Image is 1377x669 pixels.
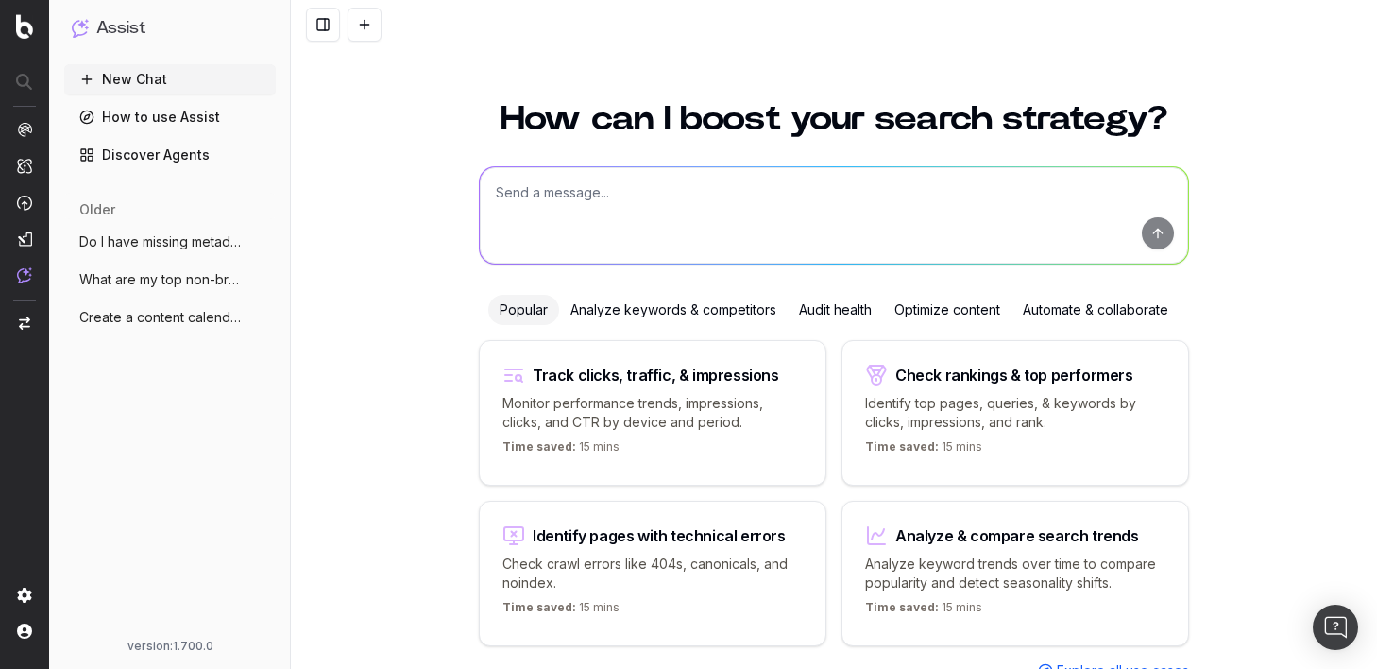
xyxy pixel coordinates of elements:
a: How to use Assist [64,102,276,132]
p: Identify top pages, queries, & keywords by clicks, impressions, and rank. [865,394,1165,432]
span: Create a content calendar using trends & [79,308,246,327]
div: Identify pages with technical errors [533,528,786,543]
div: Popular [488,295,559,325]
span: What are my top non-branded keywords? [79,270,246,289]
div: Automate & collaborate [1011,295,1180,325]
div: Check rankings & top performers [895,368,1133,383]
img: My account [17,624,32,639]
span: Time saved: [865,439,939,454]
img: Analytics [17,122,32,137]
img: Switch project [19,317,30,330]
span: Time saved: [502,600,576,614]
img: Botify logo [16,14,33,39]
span: Time saved: [865,600,939,614]
p: 15 mins [865,439,982,462]
button: Create a content calendar using trends & [64,302,276,333]
img: Assist [17,267,32,283]
button: What are my top non-branded keywords? [64,265,276,295]
div: Analyze keywords & competitors [559,295,788,325]
span: Do I have missing metadata on [URL] [79,232,246,251]
button: New Chat [64,64,276,94]
p: Monitor performance trends, impressions, clicks, and CTR by device and period. [502,394,803,432]
div: Analyze & compare search trends [895,528,1139,543]
h1: Assist [96,15,145,42]
p: Check crawl errors like 404s, canonicals, and noindex. [502,555,803,592]
span: Time saved: [502,439,576,454]
div: Optimize content [883,295,1011,325]
button: Do I have missing metadata on [URL] [64,227,276,257]
div: version: 1.700.0 [72,639,268,654]
p: 15 mins [865,600,982,623]
img: Setting [17,588,32,603]
div: Open Intercom Messenger [1313,605,1358,650]
div: Track clicks, traffic, & impressions [533,368,779,383]
h1: How can I boost your search strategy? [479,102,1189,136]
img: Studio [17,232,32,247]
img: Activation [17,195,32,211]
a: Discover Agents [64,140,276,170]
img: Assist [72,19,89,37]
p: 15 mins [502,600,620,623]
p: Analyze keyword trends over time to compare popularity and detect seasonality shifts. [865,555,1165,592]
img: Intelligence [17,158,32,174]
span: older [79,200,115,219]
button: Assist [72,15,268,42]
div: Audit health [788,295,883,325]
p: 15 mins [502,439,620,462]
